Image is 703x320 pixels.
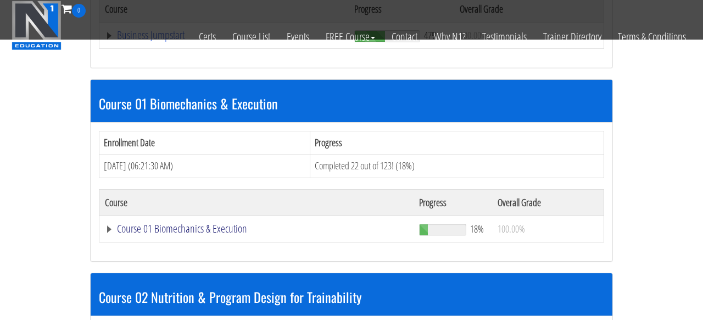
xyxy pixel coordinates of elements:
[278,18,317,56] a: Events
[317,18,383,56] a: FREE Course
[224,18,278,56] a: Course List
[310,155,604,178] td: Completed 22 out of 123! (18%)
[535,18,610,56] a: Trainer Directory
[62,1,86,16] a: 0
[105,223,408,234] a: Course 01 Biomechanics & Execution
[191,18,224,56] a: Certs
[99,290,604,304] h3: Course 02 Nutrition & Program Design for Trainability
[492,216,604,242] td: 100.00%
[426,18,474,56] a: Why N1?
[610,18,694,56] a: Terms & Conditions
[474,18,535,56] a: Testimonials
[72,4,86,18] span: 0
[99,189,414,216] th: Course
[492,189,604,216] th: Overall Grade
[12,1,62,50] img: n1-education
[99,155,310,178] td: [DATE] (06:21:30 AM)
[99,131,310,155] th: Enrollment Date
[310,131,604,155] th: Progress
[470,223,484,235] span: 18%
[414,189,492,216] th: Progress
[99,96,604,111] h3: Course 01 Biomechanics & Execution
[383,18,426,56] a: Contact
